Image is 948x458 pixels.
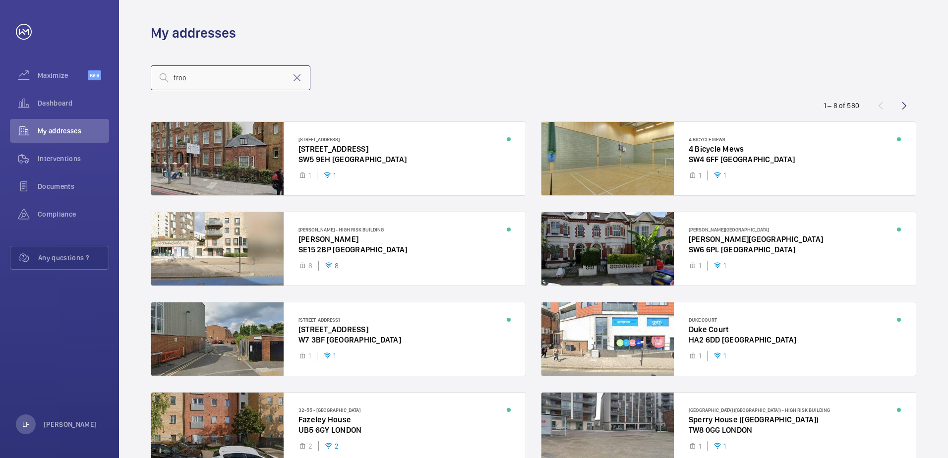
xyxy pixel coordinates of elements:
div: 1 – 8 of 580 [824,101,859,111]
span: Maximize [38,70,88,80]
span: Dashboard [38,98,109,108]
h1: My addresses [151,24,236,42]
span: Beta [88,70,101,80]
p: [PERSON_NAME] [44,419,97,429]
p: LF [22,419,29,429]
span: Documents [38,181,109,191]
span: Compliance [38,209,109,219]
span: Interventions [38,154,109,164]
span: My addresses [38,126,109,136]
input: Search by address [151,65,310,90]
span: Any questions ? [38,253,109,263]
